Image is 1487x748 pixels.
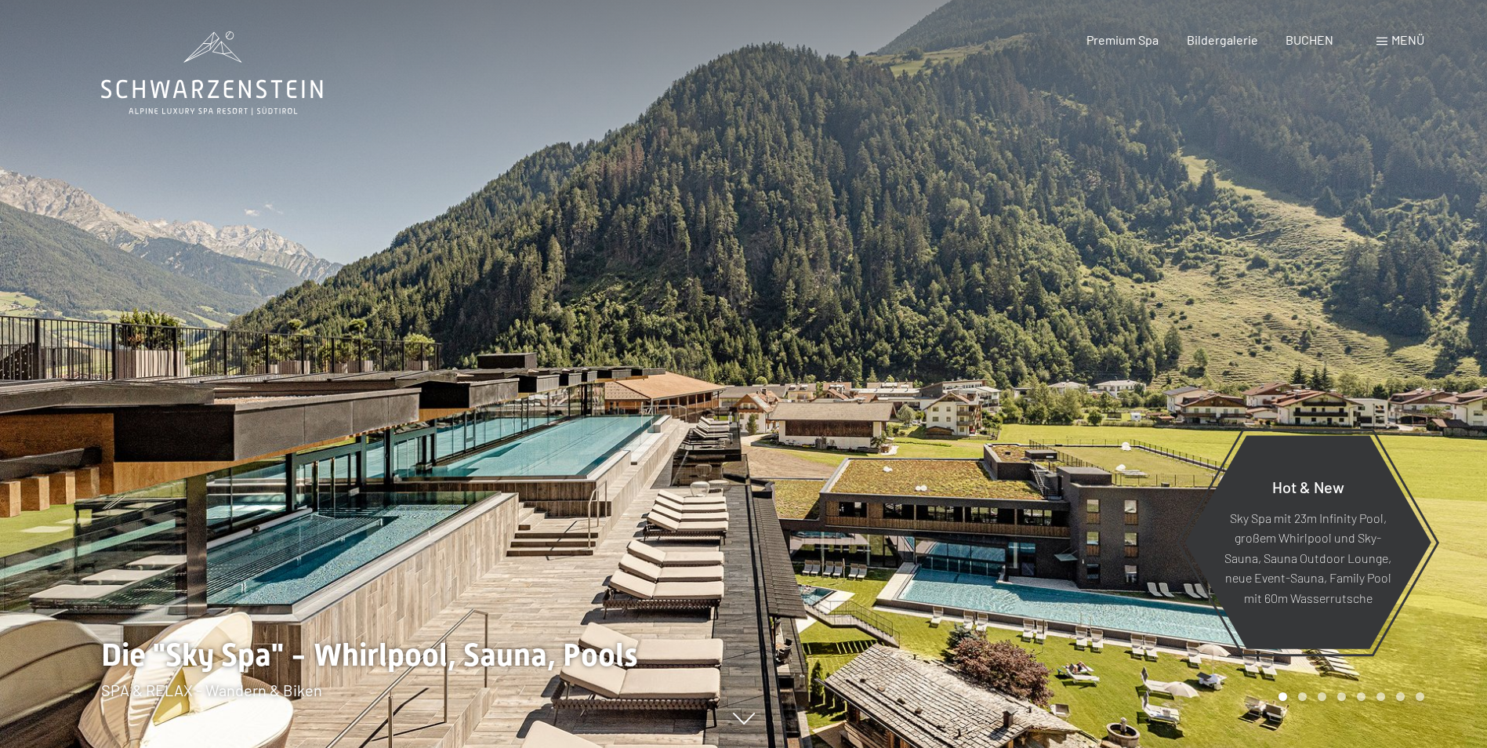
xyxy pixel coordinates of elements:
span: Hot & New [1272,477,1344,496]
div: Carousel Pagination [1273,692,1424,701]
div: Carousel Page 1 (Current Slide) [1278,692,1287,701]
a: Premium Spa [1086,32,1159,47]
a: Bildergalerie [1187,32,1258,47]
div: Carousel Page 4 [1337,692,1346,701]
div: Carousel Page 5 [1357,692,1366,701]
a: BUCHEN [1286,32,1333,47]
div: Carousel Page 7 [1396,692,1405,701]
div: Carousel Page 8 [1416,692,1424,701]
p: Sky Spa mit 23m Infinity Pool, großem Whirlpool und Sky-Sauna, Sauna Outdoor Lounge, neue Event-S... [1223,507,1393,608]
div: Carousel Page 3 [1318,692,1326,701]
a: Hot & New Sky Spa mit 23m Infinity Pool, großem Whirlpool und Sky-Sauna, Sauna Outdoor Lounge, ne... [1184,434,1432,650]
span: Menü [1391,32,1424,47]
div: Carousel Page 6 [1376,692,1385,701]
div: Carousel Page 2 [1298,692,1307,701]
